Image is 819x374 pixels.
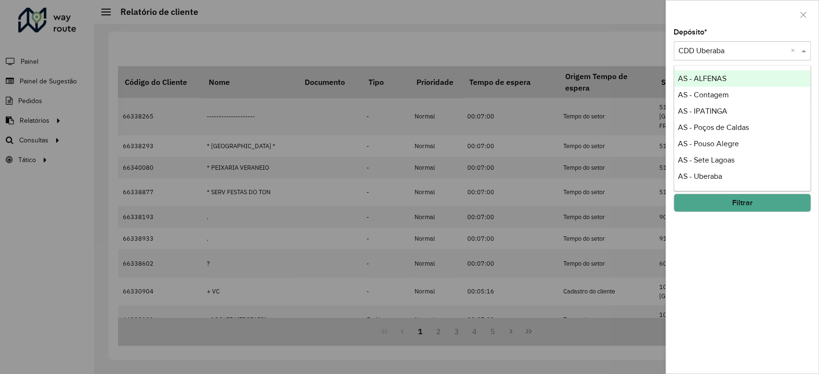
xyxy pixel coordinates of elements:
span: AS - Contagem [678,91,729,99]
ng-dropdown-panel: Options list [674,65,811,191]
span: AS - Sete Lagoas [678,156,735,164]
span: AS - ALFENAS [678,74,726,82]
span: AS - IPATINGA [678,107,727,115]
button: Filtrar [674,194,811,212]
span: AS - Uberaba [678,172,722,180]
span: AS - Pouso Alegre [678,140,739,148]
span: Clear all [791,45,799,57]
label: Depósito [674,26,707,38]
span: AS - Poços de Caldas [678,123,749,131]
